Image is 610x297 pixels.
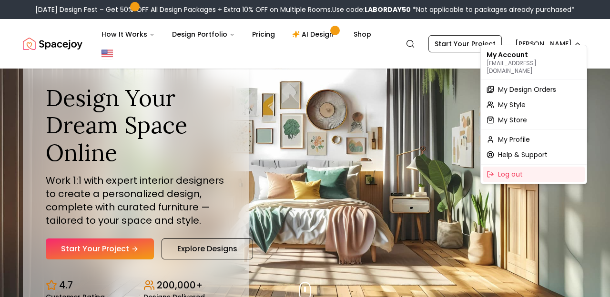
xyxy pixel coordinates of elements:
a: My Profile [483,132,585,147]
div: My Account [483,47,585,78]
span: My Design Orders [498,85,556,94]
p: [EMAIL_ADDRESS][DOMAIN_NAME] [487,59,581,75]
a: My Style [483,97,585,112]
span: Log out [498,169,523,179]
span: My Style [498,100,526,109]
span: My Store [498,115,527,125]
span: Help & Support [498,150,548,159]
div: [PERSON_NAME] [480,45,587,184]
a: My Design Orders [483,82,585,97]
a: My Store [483,112,585,128]
span: My Profile [498,135,530,144]
a: Help & Support [483,147,585,162]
